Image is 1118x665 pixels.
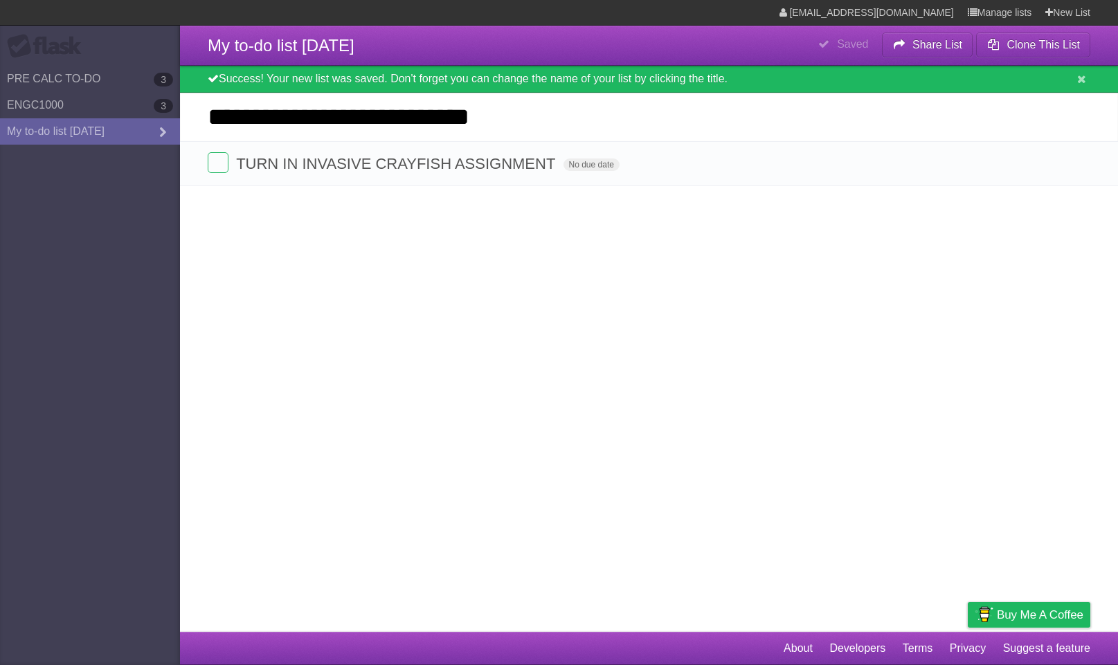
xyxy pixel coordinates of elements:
div: Flask [7,34,90,59]
a: Terms [903,635,933,662]
b: 3 [154,99,173,113]
span: No due date [563,158,620,171]
span: My to-do list [DATE] [208,36,354,55]
b: Clone This List [1007,39,1080,51]
label: Done [208,152,228,173]
a: Privacy [950,635,986,662]
button: Share List [882,33,973,57]
span: TURN IN INVASIVE CRAYFISH ASSIGNMENT [236,155,559,172]
b: 3 [154,73,173,86]
button: Clone This List [976,33,1090,57]
a: About [784,635,813,662]
b: Share List [912,39,962,51]
b: Saved [837,38,868,50]
div: Success! Your new list was saved. Don't forget you can change the name of your list by clicking t... [180,66,1118,93]
a: Buy me a coffee [968,602,1090,628]
img: Buy me a coffee [975,603,993,626]
a: Suggest a feature [1003,635,1090,662]
a: Developers [829,635,885,662]
span: Buy me a coffee [997,603,1083,627]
